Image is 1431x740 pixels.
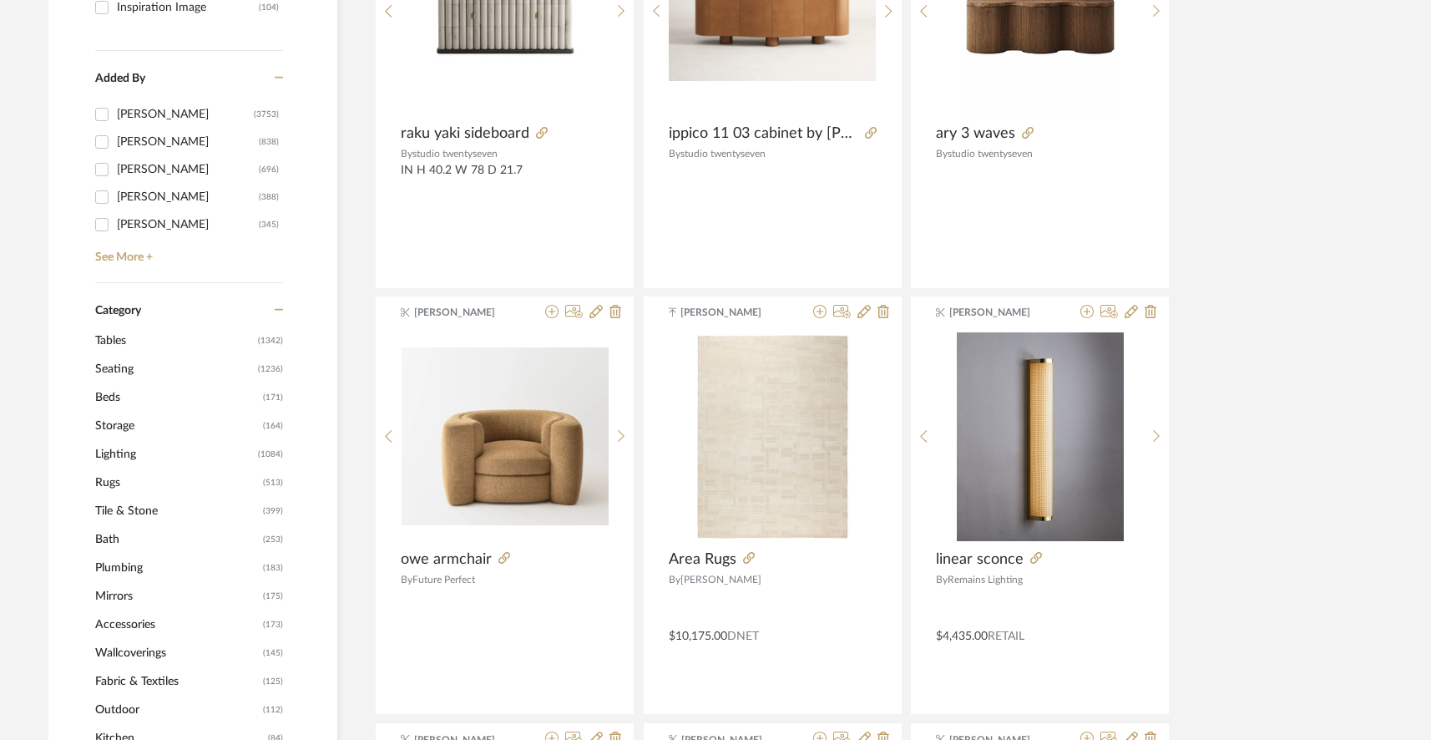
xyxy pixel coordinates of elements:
span: Wallcoverings [95,639,259,667]
span: Bath [95,525,259,554]
img: linear sconce [957,332,1124,541]
span: Fabric & Textiles [95,667,259,696]
span: (173) [263,611,283,638]
span: [PERSON_NAME] [680,305,786,320]
span: Mirrors [95,582,259,611]
span: (399) [263,498,283,525]
span: Tile & Stone [95,497,259,525]
span: By [669,149,680,159]
span: studio twentyseven [412,149,498,159]
span: By [936,149,948,159]
span: studio twentyseven [948,149,1033,159]
div: [PERSON_NAME] [117,184,259,210]
span: (1236) [258,356,283,383]
a: See More + [91,238,283,265]
span: (183) [263,555,283,581]
span: Lighting [95,440,254,469]
span: (513) [263,469,283,496]
span: (112) [263,697,283,723]
span: owe armchair [401,550,492,569]
div: IN H 40.2 W 78 D 21.7 [401,164,609,192]
div: (388) [259,184,279,210]
span: Seating [95,355,254,383]
span: Category [95,304,141,318]
span: By [669,575,680,585]
span: ary 3 waves [936,124,1015,143]
span: (253) [263,526,283,553]
span: Area Rugs [669,550,736,569]
span: Tables [95,327,254,355]
span: Remains Lighting [948,575,1023,585]
span: DNET [727,631,759,642]
span: By [401,149,412,159]
span: (171) [263,384,283,411]
span: By [401,575,412,585]
span: (145) [263,640,283,667]
span: $10,175.00 [669,631,727,642]
span: (175) [263,583,283,610]
div: (345) [259,211,279,238]
span: ippico 11 03 cabinet by [PERSON_NAME] [669,124,858,143]
span: Added By [95,73,145,84]
span: Plumbing [95,554,259,582]
span: Future Perfect [412,575,475,585]
span: (1342) [258,327,283,354]
div: (696) [259,156,279,183]
img: Area Rugs [695,332,850,541]
span: (1084) [258,441,283,468]
span: [PERSON_NAME] [680,575,761,585]
span: (125) [263,668,283,695]
span: $4,435.00 [936,631,988,642]
span: Accessories [95,611,259,639]
span: linear sconce [936,550,1024,569]
span: [PERSON_NAME] [949,305,1054,320]
span: Rugs [95,469,259,497]
span: studio twentyseven [680,149,766,159]
span: Beds [95,383,259,412]
span: By [936,575,948,585]
span: [PERSON_NAME] [414,305,519,320]
div: (838) [259,129,279,155]
span: Storage [95,412,259,440]
img: owe armchair [402,347,609,525]
div: [PERSON_NAME] [117,101,254,128]
span: raku yaki sideboard [401,124,529,143]
div: [PERSON_NAME] [117,129,259,155]
span: (164) [263,413,283,439]
div: (3753) [254,101,279,128]
div: [PERSON_NAME] [117,156,259,183]
span: Outdoor [95,696,259,724]
div: [PERSON_NAME] [117,211,259,238]
span: Retail [988,631,1024,642]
